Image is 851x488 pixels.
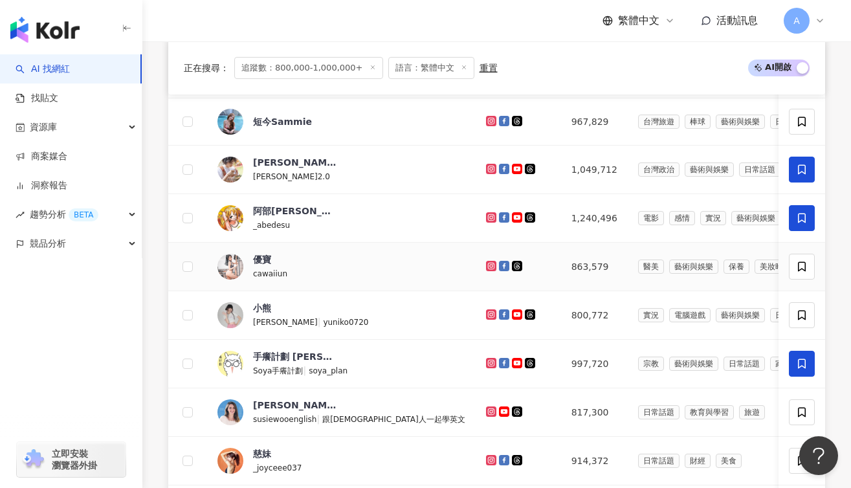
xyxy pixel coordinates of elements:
span: 跟[DEMOGRAPHIC_DATA]人一起學英文 [322,415,465,424]
span: 日常話題 [638,405,680,419]
span: 競品分析 [30,229,66,258]
span: 台灣政治 [638,162,680,177]
span: 美妝時尚 [755,260,796,274]
span: | [303,365,309,375]
span: 資源庫 [30,113,57,142]
span: 日常話題 [739,162,780,177]
span: 保養 [724,260,749,274]
span: 藝術與娛樂 [731,211,780,225]
a: 商案媒合 [16,150,67,163]
span: | [318,316,324,327]
span: cawaiiun [253,269,287,278]
img: KOL Avatar [217,399,243,425]
span: 教育與學習 [685,405,734,419]
span: 實況 [700,211,726,225]
a: KOL Avatar手癢計劃 [PERSON_NAME] PlanSoya手癢計劃|soya_plan [217,350,465,377]
img: KOL Avatar [217,351,243,377]
span: 醫美 [638,260,664,274]
span: 電腦遊戲 [669,308,711,322]
div: [PERSON_NAME] [PERSON_NAME] [253,399,337,412]
td: 817,300 [561,388,628,437]
a: KOL Avatar慈妹_joyceee037 [217,447,465,474]
span: 實況 [638,308,664,322]
span: 活動訊息 [716,14,758,27]
td: 1,240,496 [561,194,628,243]
span: yuniko0720 [323,318,368,327]
span: rise [16,210,25,219]
span: 日常話題 [638,454,680,468]
img: KOL Avatar [217,157,243,183]
a: KOL Avatar阿部[PERSON_NAME]亞 [PERSON_NAME] Abe_abedesu [217,205,465,232]
td: 967,829 [561,98,628,146]
td: 914,372 [561,437,628,485]
span: 藝術與娛樂 [669,357,718,371]
span: [PERSON_NAME] [253,318,318,327]
img: KOL Avatar [217,302,243,328]
span: 財經 [685,454,711,468]
span: 日常話題 [724,357,765,371]
span: 宗教 [638,357,664,371]
span: | [316,414,322,424]
span: Soya手癢計劃 [253,366,303,375]
a: chrome extension立即安裝 瀏覽器外掛 [17,442,126,477]
div: BETA [69,208,98,221]
td: 863,579 [561,243,628,291]
td: 997,720 [561,340,628,388]
span: 追蹤數：800,000-1,000,000+ [234,57,383,79]
span: 日常話題 [770,308,812,322]
span: 旅遊 [739,405,765,419]
div: 慈妹 [253,447,271,460]
span: 藝術與娛樂 [716,115,765,129]
img: logo [10,17,80,43]
span: 正在搜尋 ： [184,63,229,73]
span: soya_plan [309,366,348,375]
img: KOL Avatar [217,448,243,474]
div: 阿部[PERSON_NAME]亞 [PERSON_NAME] Abe [253,205,337,217]
div: 小熊 [253,302,271,315]
td: 800,772 [561,291,628,340]
td: 1,049,712 [561,146,628,194]
span: 趨勢分析 [30,200,98,229]
span: 棒球 [685,115,711,129]
div: 手癢計劃 [PERSON_NAME] Plan [253,350,337,363]
span: 繁體中文 [618,14,659,28]
div: 優寶 [253,253,271,266]
a: KOL Avatar小熊[PERSON_NAME]|yuniko0720 [217,302,465,329]
img: chrome extension [21,449,46,470]
span: 藝術與娛樂 [716,308,765,322]
span: 語言：繁體中文 [388,57,474,79]
a: searchAI 找網紅 [16,63,70,76]
img: KOL Avatar [217,109,243,135]
div: 重置 [480,63,498,73]
span: 電影 [638,211,664,225]
span: 家庭 [770,357,796,371]
span: _joyceee037 [253,463,302,472]
span: 感情 [669,211,695,225]
div: 短今Sammie [253,115,312,128]
span: 藝術與娛樂 [669,260,718,274]
img: KOL Avatar [217,254,243,280]
span: susiewooenglish [253,415,316,424]
span: 藝術與娛樂 [685,162,734,177]
a: 洞察報告 [16,179,67,192]
img: KOL Avatar [217,205,243,231]
span: 台灣旅遊 [638,115,680,129]
iframe: Help Scout Beacon - Open [799,436,838,475]
a: KOL Avatar[PERSON_NAME] [PERSON_NAME]susiewooenglish|跟[DEMOGRAPHIC_DATA]人一起學英文 [217,399,465,426]
a: KOL Avatar[PERSON_NAME][PERSON_NAME]2.0 [217,156,465,183]
span: _abedesu [253,221,290,230]
span: A [793,14,800,28]
a: KOL Avatar短今Sammie [217,109,465,135]
a: KOL Avatar優寶cawaiiun [217,253,465,280]
span: 美食 [716,454,742,468]
span: [PERSON_NAME]2.0 [253,172,330,181]
a: 找貼文 [16,92,58,105]
span: 日常話題 [770,115,812,129]
span: 立即安裝 瀏覽器外掛 [52,448,97,471]
div: [PERSON_NAME] [253,156,337,169]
